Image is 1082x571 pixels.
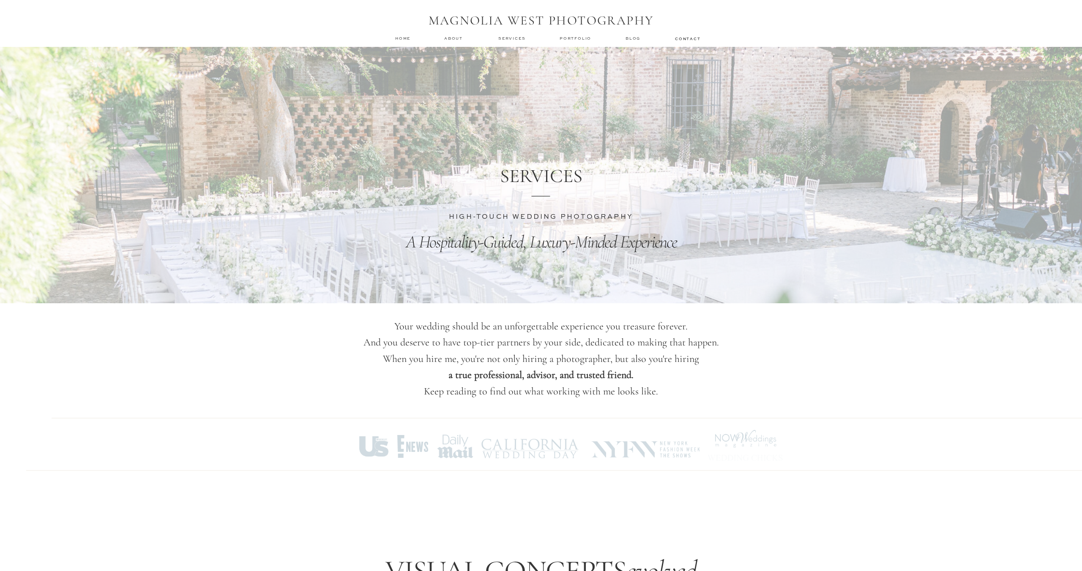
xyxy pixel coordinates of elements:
[498,35,527,41] a: services
[626,35,642,41] a: Blog
[423,13,659,29] h1: MAGNOLIA WEST PHOTOGRAPHY
[499,165,583,186] h1: SERVICES
[448,369,634,381] b: a true professional, advisor, and trusted friend.
[369,231,714,255] p: A Hospitality-Guided, Luxury-Minded Experience
[444,35,465,41] a: about
[438,212,644,220] h3: HIGH-TOUCH WEDDING PHOTOGRAPHY
[675,36,699,41] a: contact
[395,35,411,41] a: home
[331,318,751,400] p: Your wedding should be an unforgettable experience you treasure forever. And you deserve to have ...
[560,35,593,41] a: Portfolio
